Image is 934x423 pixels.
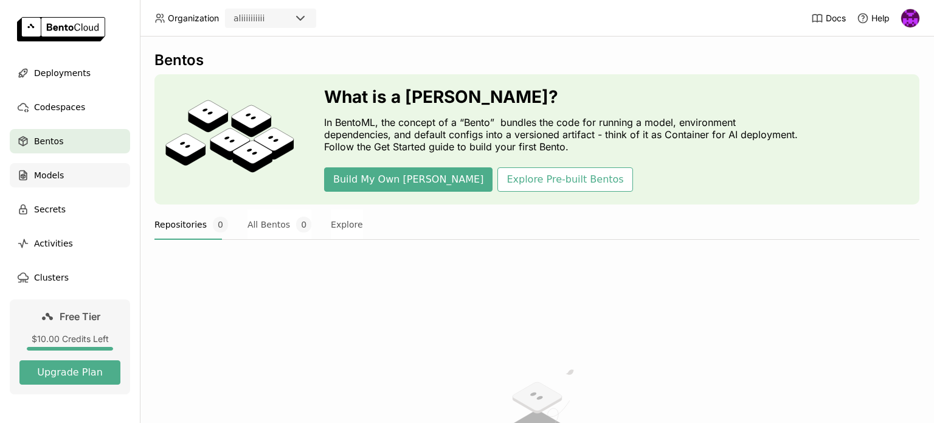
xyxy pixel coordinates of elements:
span: Deployments [34,66,91,80]
h3: What is a [PERSON_NAME]? [324,87,804,107]
a: Secrets [10,197,130,222]
button: Explore [331,209,363,240]
span: Free Tier [60,310,100,323]
span: Models [34,168,64,183]
button: Upgrade Plan [19,360,120,385]
img: logo [17,17,105,41]
a: Docs [811,12,846,24]
span: Secrets [34,202,66,217]
img: ali Lag [901,9,919,27]
span: Codespaces [34,100,85,114]
div: Help [857,12,890,24]
img: cover onboarding [164,99,295,180]
span: Docs [826,13,846,24]
div: aliiiiiiiiii [233,12,265,24]
button: Repositories [154,209,228,240]
a: Deployments [10,61,130,85]
p: In BentoML, the concept of a “Bento” bundles the code for running a model, environment dependenci... [324,116,804,153]
button: Explore Pre-built Bentos [497,167,632,192]
a: Clusters [10,265,130,290]
a: Activities [10,231,130,256]
input: Selected aliiiiiiiiii. [266,13,267,25]
span: Activities [34,236,73,251]
span: Help [871,13,890,24]
button: Build My Own [PERSON_NAME] [324,167,493,192]
a: Free Tier$10.00 Credits LeftUpgrade Plan [10,299,130,394]
button: All Bentos [247,209,311,240]
a: Codespaces [10,95,130,119]
span: Bentos [34,134,63,149]
div: Bentos [154,51,919,69]
span: Clusters [34,270,69,285]
div: $10.00 Credits Left [19,334,120,344]
span: 0 [296,217,311,232]
span: 0 [213,217,228,232]
a: Models [10,163,130,187]
span: Organization [168,13,219,24]
a: Bentos [10,129,130,153]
